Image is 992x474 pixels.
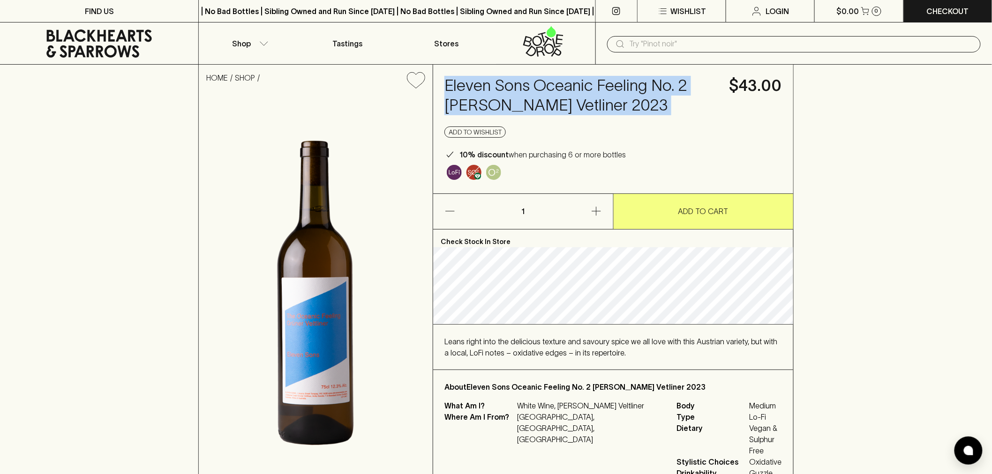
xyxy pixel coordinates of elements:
p: Wishlist [670,6,706,17]
p: [GEOGRAPHIC_DATA], [GEOGRAPHIC_DATA], [GEOGRAPHIC_DATA] [517,411,666,445]
p: Tastings [332,38,362,49]
p: Shop [232,38,251,49]
img: bubble-icon [964,446,973,455]
span: Stylistic Choices [677,456,747,467]
p: Login [766,6,789,17]
h4: $43.00 [729,76,782,96]
img: Vegan & Sulphur Free [466,165,481,180]
p: 0 [875,8,879,14]
b: 10% discount [459,150,509,159]
a: Tastings [298,22,397,64]
a: HOME [206,74,228,82]
span: Vegan & Sulphur Free [750,422,782,456]
h4: Eleven Sons Oceanic Feeling No. 2 [PERSON_NAME] Vetliner 2023 [444,76,718,115]
span: Type [677,411,747,422]
span: Oxidative [750,456,782,467]
button: Add to wishlist [444,126,506,138]
p: FIND US [85,6,114,17]
a: Controlled exposure to oxygen, adding complexity and sometimes developed characteristics. [484,163,504,182]
p: $0.00 [837,6,859,17]
p: Where Am I From? [444,411,515,445]
button: Shop [199,22,298,64]
p: when purchasing 6 or more bottles [459,149,626,160]
span: Medium [750,400,782,411]
a: Stores [397,22,496,64]
button: ADD TO CART [614,194,793,229]
span: Dietary [677,422,747,456]
p: ADD TO CART [678,206,729,217]
img: Lo-Fi [447,165,462,180]
p: Checkout [927,6,969,17]
p: What Am I? [444,400,515,411]
span: Lo-Fi [750,411,782,422]
button: Add to wishlist [403,68,429,92]
a: Made without the use of any animal products, and without any added Sulphur Dioxide (SO2) [464,163,484,182]
p: About Eleven Sons Oceanic Feeling No. 2 [PERSON_NAME] Vetliner 2023 [444,381,782,393]
a: SHOP [235,74,255,82]
p: Stores [435,38,459,49]
span: Body [677,400,747,411]
p: White Wine, [PERSON_NAME] Veltliner [517,400,666,411]
p: 1 [512,194,534,229]
input: Try "Pinot noir" [630,37,973,52]
a: Some may call it natural, others minimum intervention, either way, it’s hands off & maybe even a ... [444,163,464,182]
span: Leans right into the delicious texture and savoury spice we all love with this Austrian variety, ... [444,337,777,357]
p: Check Stock In Store [433,230,793,247]
img: Oxidative [486,165,501,180]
